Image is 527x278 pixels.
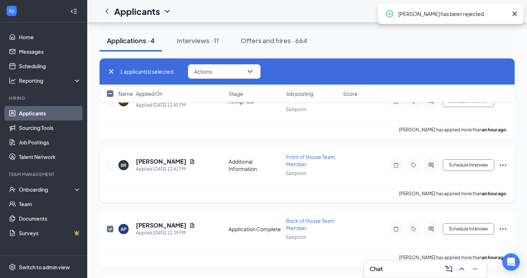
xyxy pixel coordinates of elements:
a: Talent Network [19,150,81,164]
span: Actions [194,69,212,74]
svg: Analysis [9,77,16,84]
div: Interviews · 11 [177,36,219,45]
span: Job posting [286,90,313,97]
p: [PERSON_NAME] has applied more than . [399,127,507,133]
svg: Minimize [471,265,479,273]
svg: ComposeMessage [444,265,453,273]
span: Score [343,90,358,97]
span: Front of House Team Member [286,154,335,167]
b: an hour ago [482,127,506,132]
a: Sourcing Tools [19,120,81,135]
svg: Tag [409,162,418,168]
div: Applied [DATE] 12:39 PM [136,229,195,237]
svg: Collapse [70,8,77,15]
div: [PERSON_NAME] has been rejected. [398,9,507,18]
a: Job Postings [19,135,81,150]
div: Open Intercom Messenger [502,253,520,271]
b: an hour ago [482,191,506,196]
svg: Cross [107,67,116,76]
svg: Note [392,226,401,232]
svg: UserCheck [9,186,16,193]
svg: Ellipses [499,161,507,169]
h3: Chat [370,265,383,273]
p: [PERSON_NAME] has applied more than . [399,254,507,261]
svg: WorkstreamLogo [8,7,15,15]
a: Home [19,30,81,44]
div: Hiring [9,95,80,101]
span: Back of House Team Member [286,217,335,231]
div: BR [121,162,126,168]
svg: Document [189,222,195,228]
svg: ChevronDown [163,7,172,16]
button: Schedule Interview [443,159,494,171]
div: Application Complete [229,225,282,233]
a: Applicants [19,106,81,120]
div: Additional Information [229,158,282,172]
svg: ActiveChat [427,226,435,232]
svg: Tag [409,226,418,232]
div: Applied [DATE] 12:41 PM [136,165,195,173]
span: Stage [229,90,243,97]
svg: Cross [510,9,519,18]
button: Minimize [469,263,481,275]
svg: Settings [9,263,16,271]
svg: Document [189,159,195,164]
svg: ChevronUp [458,265,466,273]
p: [PERSON_NAME] has applied more than . [399,191,507,197]
span: 1 applicant(s) selected [120,68,173,75]
button: ChevronUp [456,263,468,275]
button: Schedule Interview [443,223,494,235]
svg: ChevronLeft [102,7,111,16]
div: Offers and hires · 664 [241,36,307,45]
svg: ChevronDown [246,67,254,76]
h5: [PERSON_NAME] [136,221,186,229]
a: Scheduling [19,59,81,73]
h5: [PERSON_NAME] [136,158,186,165]
a: Documents [19,211,81,226]
button: ComposeMessage [443,263,455,275]
svg: CheckmarkCircle [385,9,394,18]
svg: Ellipses [499,225,507,233]
span: Eastpoint [286,234,306,240]
div: AP [121,226,126,232]
b: an hour ago [482,255,506,260]
div: Reporting [19,77,81,84]
a: Team [19,197,81,211]
div: Onboarding [19,186,75,193]
svg: ActiveChat [427,162,435,168]
div: Team Management [9,171,80,177]
a: Messages [19,44,81,59]
a: SurveysCrown [19,226,81,240]
div: Switch to admin view [19,263,70,271]
h1: Applicants [114,5,160,17]
span: Eastpoint [286,171,306,176]
svg: Note [392,162,401,168]
button: ActionsChevronDown [188,64,261,79]
span: Name · Applied On [118,90,162,97]
div: Applications · 4 [107,36,155,45]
